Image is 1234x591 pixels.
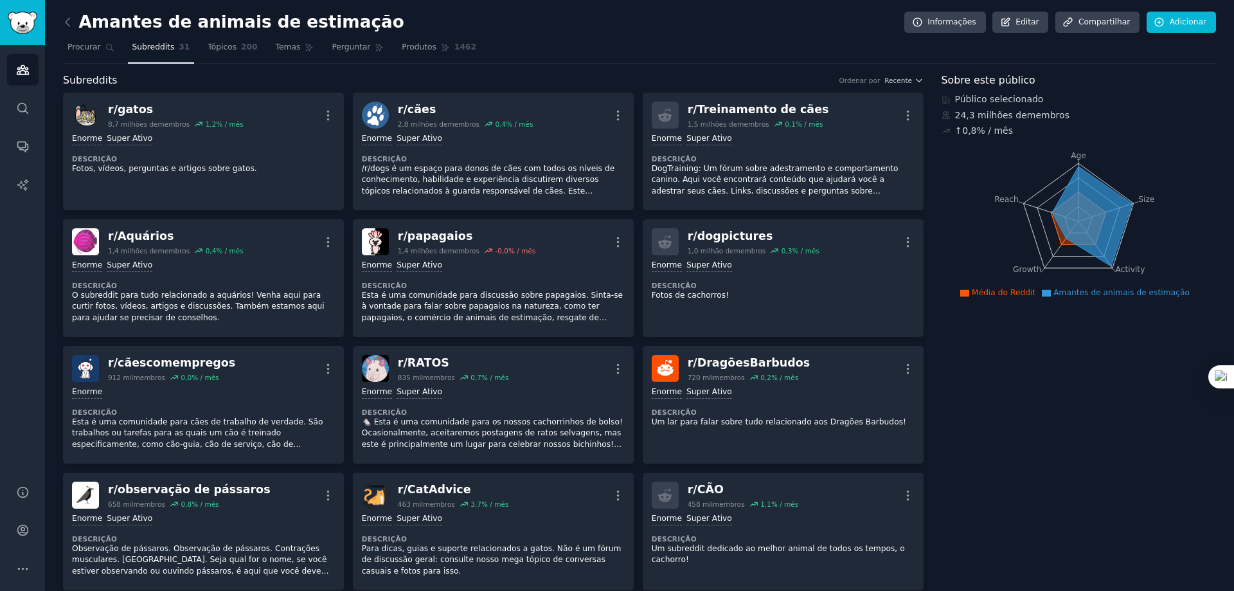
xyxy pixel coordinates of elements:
[1013,265,1041,274] tspan: Growth
[652,164,908,252] font: DogTraining: Um fórum sobre adestramento e comportamento canino. Aqui você encontrará conteúdo qu...
[108,230,118,242] font: r/
[63,346,344,464] a: cãescomempregosr/cãescomempregos912 milmembros0,0% / mêsEnormeDescriçãoEsta é uma comunidade para...
[206,120,217,128] font: 1,2
[362,355,389,382] img: RATOS
[327,37,388,64] a: Perguntar
[362,482,389,509] img: Conselhos para gatos
[652,417,906,426] font: Um lar para falar sobre tudo relacionado aos Dragões Barbudos!
[942,74,1035,86] font: Sobre este público
[362,535,407,543] font: Descrição
[72,355,99,382] img: cãescomempregos
[332,42,370,51] font: Perguntar
[362,164,623,252] font: /r/dogs é um espaço para donos de cães com todos os níveis de conhecimento, habilidade e experiên...
[771,500,798,508] font: % / mês
[63,93,344,210] a: gatosr/gatos8,7 milhões demembros1,2% / mêsEnormeSuper AtivoDescriçãoFotos, vídeos, perguntas e a...
[1170,17,1206,26] font: Adicionar
[955,94,1044,104] font: Público selecionado
[792,247,819,255] font: % / mês
[407,483,471,496] font: CatAdvice
[398,500,423,508] font: 463 mil
[72,282,117,289] font: Descrição
[108,103,118,116] font: r/
[133,500,165,508] font: membros
[72,228,99,255] img: Aquários
[1053,288,1190,297] font: Amantes de animais de estimação
[686,387,732,396] font: Super Ativo
[652,134,682,143] font: Enorme
[643,93,924,210] a: r/Treinamento de cães1,5 milhões demembros0,1% / mêsEnormeSuper AtivoDescriçãoDogTraining: Um fór...
[362,102,389,129] img: cães
[506,120,533,128] font: % / mês
[785,120,796,128] font: 0,1
[760,500,771,508] font: 1,1
[972,288,1035,297] font: Média do Reddit
[362,134,392,143] font: Enorme
[1055,12,1140,33] a: Compartilhar
[107,134,152,143] font: Super Ativo
[688,247,734,255] font: 1,0 milhão de
[276,42,301,51] font: Temas
[397,514,442,523] font: Super Ativo
[447,247,479,255] font: membros
[1115,265,1145,274] tspan: Activity
[688,230,697,242] font: r/
[398,374,423,381] font: 835 mil
[63,37,119,64] a: Procurar
[470,374,481,381] font: 0,7
[962,125,976,136] font: 0,8
[760,374,771,381] font: 0,2
[72,482,99,509] img: observação de pássaros
[72,164,257,173] font: Fotos, vídeos, perguntas e artigos sobre gatos.
[697,103,829,116] font: Treinamento de cães
[955,110,1027,120] font: 24,3 milhões de
[398,120,448,128] font: 2,8 milhões de
[697,230,773,242] font: dogpictures
[796,120,823,128] font: % / mês
[133,374,165,381] font: membros
[652,291,729,300] font: Fotos de cachorros!
[398,230,407,242] font: r/
[652,544,905,565] font: Um subreddit dedicado ao melhor animal de todos os tempos, o cachorro!
[63,74,118,86] font: Subreddits
[208,42,237,51] font: Tópicos
[423,500,455,508] font: membros
[447,120,479,128] font: membros
[362,228,389,255] img: papagaios
[63,219,344,337] a: Aquáriosr/Aquários1,4 milhões demembros0,4% / mêsEnormeSuper AtivoDescriçãoO subreddit para tudo ...
[72,134,102,143] font: Enorme
[688,483,697,496] font: r/
[407,103,436,116] font: cães
[72,408,117,416] font: Descrição
[688,374,713,381] font: 720 mil
[79,12,404,32] font: Amantes de animais de estimação
[782,247,792,255] font: 0,3
[1078,17,1130,26] font: Compartilhar
[108,500,133,508] font: 658 mil
[398,356,407,369] font: r/
[72,155,117,163] font: Descrição
[353,346,634,464] a: RATOSr/RATOS835 milmembros0,7% / mêsEnormeSuper AtivoDescrição🐁 Esta é uma comunidade para os nos...
[206,247,217,255] font: 0,4
[508,247,535,255] font: % / mês
[353,219,634,337] a: papagaiosr/papagaios1,4 milhões demembros-0,0% / mêsEnormeSuper AtivoDescriçãoEsta é uma comunida...
[271,37,319,64] a: Temas
[192,500,219,508] font: % / mês
[72,514,102,523] font: Enorme
[688,356,697,369] font: r/
[8,12,37,34] img: Logotipo do GummySearch
[955,125,963,136] font: ↑
[362,260,392,269] font: Enorme
[192,374,219,381] font: % / mês
[771,374,798,381] font: % / mês
[398,103,407,116] font: r/
[884,77,912,84] font: Recente
[1027,110,1069,120] font: membros
[216,120,243,128] font: % / mês
[72,417,324,483] font: Esta é uma comunidade para cães de trabalho de verdade. São trabalhos ou tarefas para as quais um...
[108,356,118,369] font: r/
[713,500,745,508] font: membros
[737,120,769,128] font: membros
[688,120,738,128] font: 1,5 milhões de
[643,219,924,337] a: r/dogpictures1,0 milhão demembros0,3% / mêsEnormeSuper AtivoDescriçãoFotos de cachorros!
[67,42,101,51] font: Procurar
